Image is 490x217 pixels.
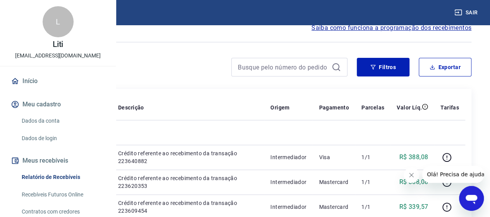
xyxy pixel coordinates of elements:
iframe: Button to launch messaging window [459,186,484,211]
a: Início [9,73,107,90]
button: Meu cadastro [9,96,107,113]
p: Tarifas [440,104,459,111]
button: Meus recebíveis [9,152,107,169]
p: R$ 339,57 [399,202,428,212]
a: Relatório de Recebíveis [19,169,107,185]
p: R$ 388,08 [399,177,428,187]
iframe: Message from company [422,166,484,183]
p: R$ 388,08 [399,153,428,162]
p: Valor Líq. [397,104,422,111]
p: 1/1 [361,153,384,161]
p: Intermediador [270,178,306,186]
p: 1/1 [361,178,384,186]
p: Visa [319,153,349,161]
p: Crédito referente ao recebimento da transação 223620353 [118,174,258,190]
p: Liti [53,40,64,49]
span: Olá! Precisa de ajuda? [5,5,65,12]
p: Parcelas [361,104,384,111]
a: Saiba como funciona a programação dos recebimentos [311,23,471,33]
input: Busque pelo número do pedido [238,61,328,73]
button: Exportar [419,58,471,76]
p: Descrição [118,104,144,111]
iframe: Close message [404,167,419,183]
p: [EMAIL_ADDRESS][DOMAIN_NAME] [15,52,101,60]
p: Crédito referente ao recebimento da transação 223640882 [118,149,258,165]
p: 1/1 [361,203,384,211]
p: Origem [270,104,289,111]
p: Mastercard [319,178,349,186]
button: Sair [453,5,481,20]
p: Mastercard [319,203,349,211]
p: Pagamento [319,104,349,111]
p: Intermediador [270,153,306,161]
p: Crédito referente ao recebimento da transação 223609454 [118,199,258,215]
button: Filtros [357,58,409,76]
a: Dados da conta [19,113,107,129]
a: Recebíveis Futuros Online [19,187,107,203]
div: L [43,6,74,37]
p: Intermediador [270,203,306,211]
a: Dados de login [19,130,107,146]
